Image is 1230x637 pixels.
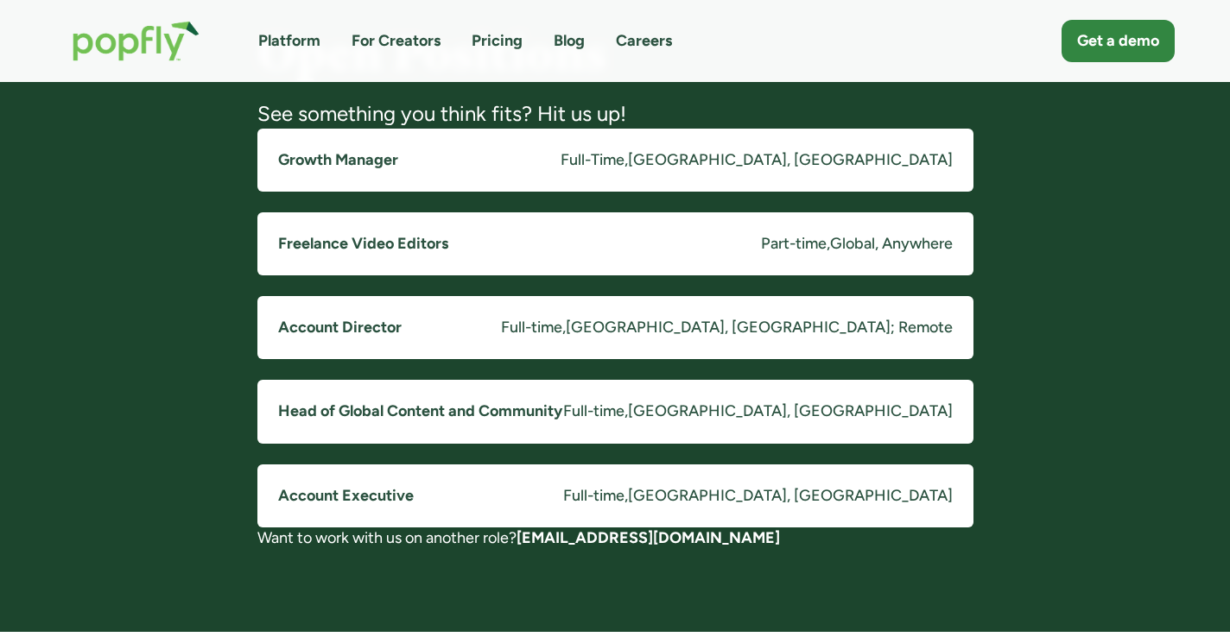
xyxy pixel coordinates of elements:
a: Account DirectorFull-time,[GEOGRAPHIC_DATA], [GEOGRAPHIC_DATA]; Remote [257,296,973,359]
a: Growth ManagerFull-Time,[GEOGRAPHIC_DATA], [GEOGRAPHIC_DATA] [257,129,973,192]
h5: Freelance Video Editors [278,233,448,255]
div: , [625,149,628,171]
a: Pricing [472,30,523,52]
h5: Account Executive [278,485,414,507]
div: [GEOGRAPHIC_DATA], [GEOGRAPHIC_DATA] [628,149,953,171]
div: , [827,233,830,255]
div: , [625,400,628,422]
a: For Creators [352,30,441,52]
a: Careers [616,30,672,52]
a: Platform [258,30,320,52]
a: Account ExecutiveFull-time,[GEOGRAPHIC_DATA], [GEOGRAPHIC_DATA] [257,464,973,527]
div: Full-Time [561,149,625,171]
h5: Head of Global Content and Community [278,400,562,422]
div: , [562,317,566,338]
a: [EMAIL_ADDRESS][DOMAIN_NAME] [517,528,780,547]
div: Want to work with us on another role? [257,527,973,549]
a: Freelance Video EditorsPart-time,Global, Anywhere [257,212,973,275]
div: [GEOGRAPHIC_DATA], [GEOGRAPHIC_DATA] [628,400,953,422]
div: [GEOGRAPHIC_DATA], [GEOGRAPHIC_DATA] [628,485,953,507]
div: See something you think fits? Hit us up! [257,100,973,128]
div: , [625,485,628,507]
a: Blog [554,30,585,52]
div: Global, Anywhere [830,233,953,255]
a: home [55,3,217,79]
a: Head of Global Content and CommunityFull-time,[GEOGRAPHIC_DATA], [GEOGRAPHIC_DATA] [257,380,973,443]
div: [GEOGRAPHIC_DATA], [GEOGRAPHIC_DATA]; Remote [566,317,953,338]
div: Full-time [563,485,625,507]
h5: Account Director [278,317,402,338]
div: Get a demo [1077,30,1159,52]
div: Part-time [761,233,827,255]
h5: Growth Manager [278,149,398,171]
div: Full-time [501,317,562,338]
div: Full-time [563,400,625,422]
a: Get a demo [1062,20,1175,62]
